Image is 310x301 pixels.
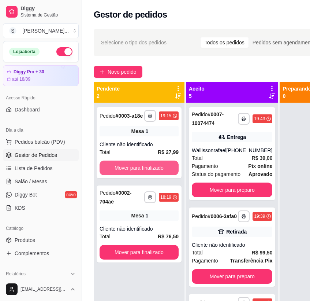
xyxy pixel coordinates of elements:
strong: aprovado [249,171,272,177]
span: Total [192,154,203,162]
div: Acesso Rápido [3,92,79,104]
span: Mesa [131,128,144,135]
span: plus [100,69,105,74]
div: 18:19 [160,194,171,200]
span: Status do pagamento [192,170,240,178]
span: Diggy Bot [15,191,37,198]
span: Pagamento [192,162,218,170]
span: Gestor de Pedidos [15,151,57,159]
button: Mover para preparo [192,269,272,284]
span: Dashboard [15,106,40,113]
button: Mover para preparo [192,183,272,197]
span: KDS [15,204,25,212]
span: S [9,27,16,34]
div: Cliente não identificado [100,225,179,232]
div: Retirada [226,228,247,235]
a: DiggySistema de Gestão [3,3,79,21]
strong: # 0007-10074474 [192,111,224,126]
strong: R$ 39,00 [252,155,273,161]
article: Diggy Pro + 30 [14,69,44,75]
span: Complementos [15,250,49,257]
button: [EMAIL_ADDRESS][DOMAIN_NAME] [3,280,79,298]
div: Loja aberta [9,48,40,56]
a: Gestor de Pedidos [3,149,79,161]
span: Selecione o tipo dos pedidos [101,38,167,47]
button: Mover para finalizado [100,245,179,260]
span: Salão / Mesas [15,178,47,185]
span: Pedido [100,190,116,196]
button: Alterar Status [56,47,72,56]
div: 1 [146,212,149,219]
a: Lista de Pedidos [3,162,79,174]
a: Diggy Botnovo [3,189,79,201]
div: 19:43 [254,116,265,122]
div: Todos os pedidos [201,37,249,48]
span: Produtos [15,236,35,244]
strong: Transferência Pix [230,258,272,264]
div: Dia a dia [3,124,79,136]
div: 1 [146,128,149,135]
span: Relatórios [6,271,26,277]
p: Aceito [189,85,205,92]
span: Pedido [192,213,208,219]
a: KDS [3,202,79,214]
button: Novo pedido [94,66,142,78]
div: Catálogo [3,223,79,234]
p: Pendente [97,85,120,92]
button: Select a team [3,23,79,38]
strong: Pix online [248,163,272,169]
strong: R$ 99,50 [252,250,273,256]
button: Mover para finalizado [100,161,179,175]
a: Dashboard [3,104,79,115]
strong: # 0002-704ae [100,190,131,205]
article: até 18/09 [12,76,30,82]
div: Entrega [227,133,246,141]
div: Cliente não identificado [100,141,179,148]
span: Novo pedido [108,68,137,76]
span: [EMAIL_ADDRESS][DOMAIN_NAME] [20,286,67,292]
strong: R$ 27,99 [158,149,179,155]
div: [PERSON_NAME] ... [22,27,69,34]
span: Pagamento [192,257,218,265]
span: Diggy [20,5,76,12]
h2: Gestor de pedidos [94,9,167,21]
strong: R$ 76,50 [158,234,179,239]
span: Total [192,249,203,257]
p: 2 [97,92,120,100]
span: Pedido [100,113,116,119]
span: Pedido [192,111,208,117]
span: Mesa [131,212,144,219]
strong: # 0006-3afa0 [208,213,237,219]
a: Complementos [3,247,79,259]
div: 19:39 [254,213,265,219]
div: Wallissonrafael [192,147,226,154]
button: Pedidos balcão (PDV) [3,136,79,148]
span: Sistema de Gestão [20,12,76,18]
p: 5 [189,92,205,100]
a: Salão / Mesas [3,176,79,187]
div: 19:15 [160,113,171,119]
a: Diggy Pro + 30até 18/09 [3,65,79,86]
span: Total [100,148,111,156]
div: Cliente não identificado [192,241,272,249]
div: [PHONE_NUMBER] [226,147,272,154]
span: Pedidos balcão (PDV) [15,138,65,146]
span: Total [100,232,111,241]
a: Produtos [3,234,79,246]
strong: # 0003-a18e [116,113,143,119]
span: Lista de Pedidos [15,165,53,172]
